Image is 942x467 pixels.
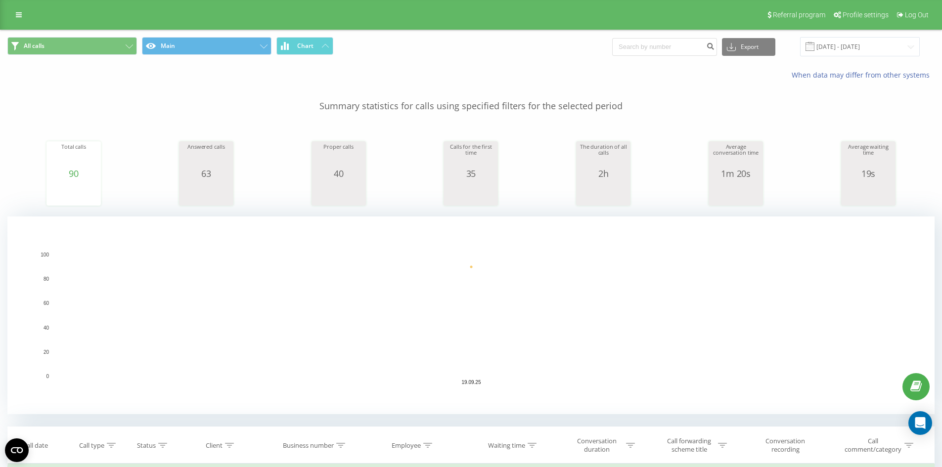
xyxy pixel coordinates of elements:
svg: A chart. [181,178,231,208]
span: Profile settings [843,11,889,19]
div: Average conversation time [711,144,761,169]
svg: A chart. [314,178,363,208]
svg: A chart. [49,178,98,208]
button: All calls [7,37,137,55]
text: 0 [46,374,49,379]
div: 19s [844,169,893,178]
span: Log Out [905,11,929,19]
div: Conversation recording [753,437,817,454]
button: Export [722,38,775,56]
div: Conversation duration [571,437,624,454]
div: Waiting time [488,441,525,450]
button: Open CMP widget [5,438,29,462]
div: The duration of all calls [579,144,628,169]
svg: A chart. [844,178,893,208]
div: Status [137,441,156,450]
div: 1m 20s [711,169,761,178]
span: All calls [24,42,45,50]
div: Proper calls [314,144,363,169]
a: When data may differ from other systems [792,70,935,80]
text: 19.09.25 [462,380,481,385]
input: Search by number [612,38,717,56]
div: 90 [49,169,98,178]
div: Answered calls [181,144,231,169]
div: Call type [79,441,104,450]
text: 100 [41,252,49,257]
div: Client [206,441,223,450]
svg: A chart. [7,216,935,414]
span: Chart [297,42,314,49]
div: Total calls [49,144,98,169]
div: 63 [181,169,231,178]
div: Average waiting time [844,144,893,169]
div: Call date [23,441,48,450]
div: 2h [579,169,628,178]
text: 60 [44,301,49,306]
span: Referral program [773,11,825,19]
p: Summary statistics for calls using specified filters for the selected period [7,80,935,113]
div: Employee [392,441,421,450]
div: 40 [314,169,363,178]
div: 35 [446,169,495,178]
div: Call forwarding scheme title [663,437,716,454]
div: Call comment/category [844,437,902,454]
div: Calls for the first time [446,144,495,169]
div: Business number [283,441,334,450]
text: 80 [44,276,49,282]
text: 20 [44,349,49,355]
button: Main [142,37,271,55]
svg: A chart. [579,178,628,208]
div: Open Intercom Messenger [908,411,932,435]
button: Chart [276,37,333,55]
svg: A chart. [446,178,495,208]
svg: A chart. [711,178,761,208]
text: 40 [44,325,49,331]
